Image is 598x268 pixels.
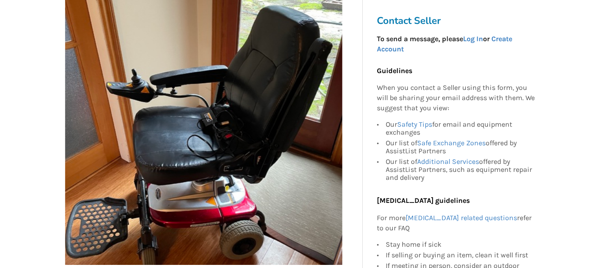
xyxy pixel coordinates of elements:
div: Our for email and equipment exchanges [386,120,535,138]
a: Safety Tips [397,120,432,128]
a: [MEDICAL_DATA] related questions [406,214,517,222]
h3: Contact Seller [377,15,540,27]
b: [MEDICAL_DATA] guidelines [377,196,470,205]
div: Our list of offered by AssistList Partners [386,138,535,156]
a: Additional Services [417,157,479,166]
div: Our list of offered by AssistList Partners, such as equipment repair and delivery [386,156,535,182]
p: When you contact a Seller using this form, you will be sharing your email address with them. We s... [377,83,535,114]
p: For more refer to our FAQ [377,213,535,233]
strong: To send a message, please or [377,35,512,53]
div: If selling or buying an item, clean it well first [386,250,535,260]
a: Safe Exchange Zones [417,139,486,147]
b: Guidelines [377,66,412,75]
a: Log In [463,35,483,43]
div: Stay home if sick [386,241,535,250]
